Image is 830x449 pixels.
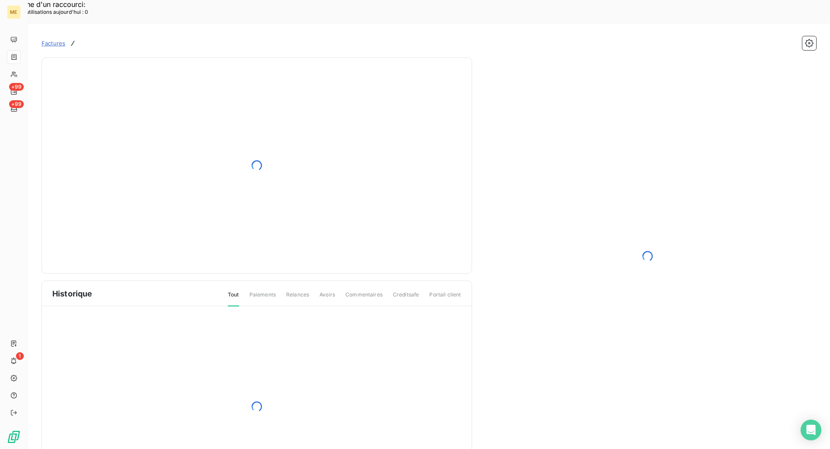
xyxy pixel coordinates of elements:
[345,291,383,306] span: Commentaires
[41,39,65,48] a: Factures
[7,430,21,444] img: Logo LeanPay
[9,83,24,91] span: +99
[801,420,821,440] div: Open Intercom Messenger
[52,288,93,299] span: Historique
[393,291,419,306] span: Creditsafe
[429,291,461,306] span: Portail client
[286,291,309,306] span: Relances
[228,291,239,306] span: Tout
[249,291,276,306] span: Paiements
[16,352,24,360] span: 1
[319,291,335,306] span: Avoirs
[41,40,65,47] span: Factures
[9,100,24,108] span: +99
